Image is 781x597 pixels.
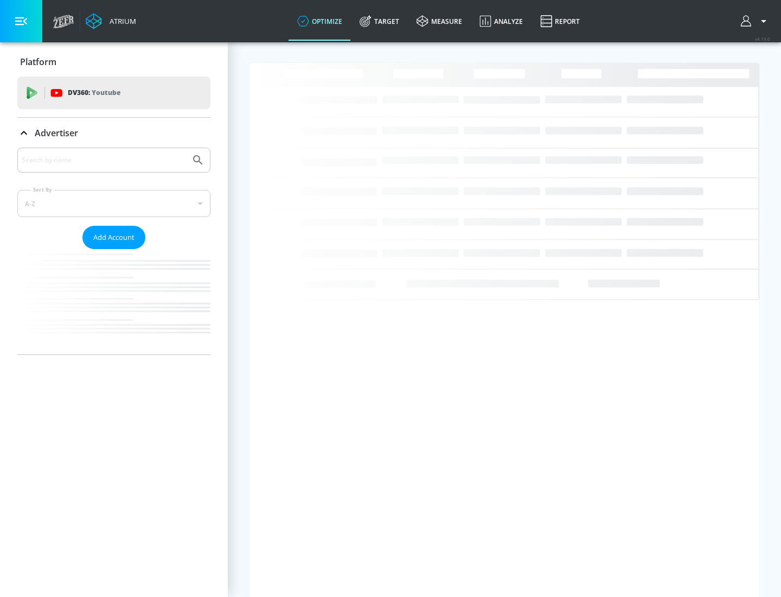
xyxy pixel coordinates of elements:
p: DV360: [68,87,120,99]
div: Advertiser [17,148,210,354]
div: DV360: Youtube [17,77,210,109]
input: Search by name [22,153,186,167]
a: measure [408,2,471,41]
p: Youtube [92,87,120,98]
a: Atrium [86,13,136,29]
a: optimize [289,2,351,41]
span: v 4.19.0 [755,36,770,42]
a: Report [532,2,588,41]
div: A-Z [17,190,210,217]
div: Atrium [105,16,136,26]
a: Analyze [471,2,532,41]
span: Add Account [93,231,135,244]
button: Add Account [82,226,145,249]
a: Target [351,2,408,41]
p: Platform [20,56,56,68]
p: Advertiser [35,127,78,139]
label: Sort By [31,186,54,193]
nav: list of Advertiser [17,249,210,354]
div: Platform [17,47,210,77]
div: Advertiser [17,118,210,148]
